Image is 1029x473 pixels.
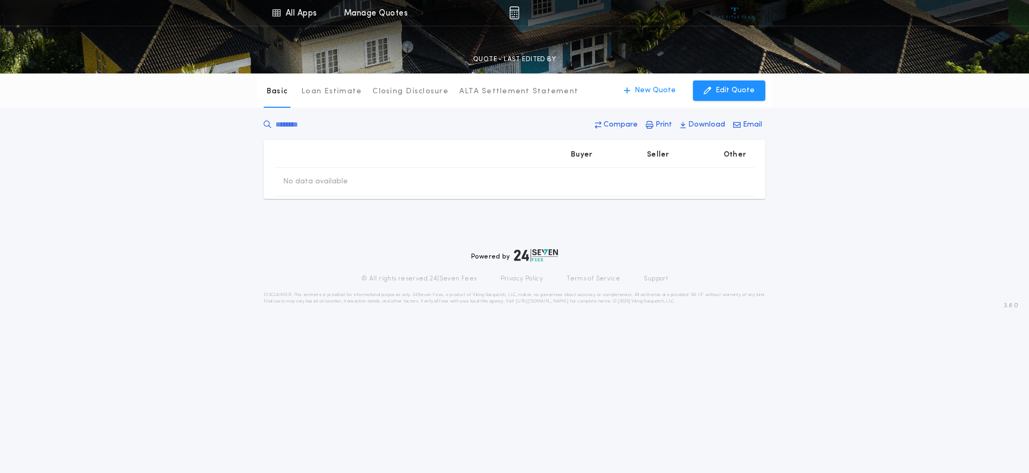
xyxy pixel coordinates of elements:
[603,120,638,130] p: Compare
[516,299,569,304] a: [URL][DOMAIN_NAME]
[514,249,558,262] img: logo
[743,120,762,130] p: Email
[266,86,288,97] p: Basic
[301,86,362,97] p: Loan Estimate
[730,115,765,135] button: Email
[361,275,477,283] p: © All rights reserved. 24|Seven Fees
[264,292,765,305] p: DISCLAIMER: This estimate is provided for informational purposes only. 24|Seven Fees, a product o...
[459,86,578,97] p: ALTA Settlement Statement
[724,150,746,160] p: Other
[471,249,558,262] div: Powered by
[571,150,592,160] p: Buyer
[715,85,755,96] p: Edit Quote
[715,8,755,18] img: vs-icon
[274,168,356,196] td: No data available
[693,80,765,101] button: Edit Quote
[644,275,668,283] a: Support
[1004,301,1018,311] span: 3.8.0
[566,275,620,283] a: Terms of Service
[501,275,543,283] a: Privacy Policy
[677,115,728,135] button: Download
[655,120,672,130] p: Print
[613,80,687,101] button: New Quote
[592,115,641,135] button: Compare
[473,54,556,65] p: QUOTE - LAST EDITED BY
[509,6,519,19] img: img
[688,120,725,130] p: Download
[643,115,675,135] button: Print
[372,86,449,97] p: Closing Disclosure
[647,150,669,160] p: Seller
[635,85,676,96] p: New Quote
